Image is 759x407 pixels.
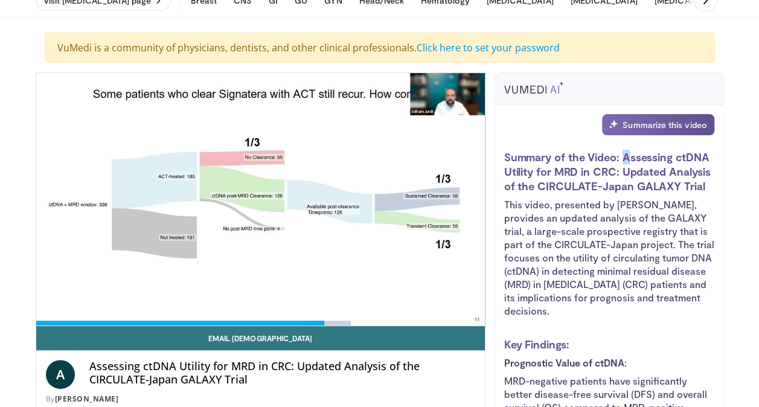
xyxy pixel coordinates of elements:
[417,41,560,54] a: Click here to set your password
[36,326,485,350] a: Email [DEMOGRAPHIC_DATA]
[89,360,475,386] h4: Assessing ctDNA Utility for MRD in CRC: Updated Analysis of the CIRCULATE-Japan GALAXY Trial
[504,198,714,318] p: This video, presented by [PERSON_NAME], provides an updated analysis of the GALAXY trial, a large...
[504,82,563,94] img: vumedi-ai-logo.svg
[602,114,714,135] div: Summarize this video
[504,150,714,193] h3: Summary of the Video: Assessing ctDNA Utility for MRD in CRC: Updated Analysis of the CIRCULATE-J...
[55,394,119,404] a: [PERSON_NAME]
[46,360,75,389] a: A
[45,33,715,63] div: VuMedi is a community of physicians, dentists, and other clinical professionals.
[36,73,485,326] video-js: Video Player
[504,356,714,370] p: :
[504,337,584,351] h4: Key Findings:
[504,357,624,368] strong: Prognostic Value of ctDNA
[46,394,475,405] div: By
